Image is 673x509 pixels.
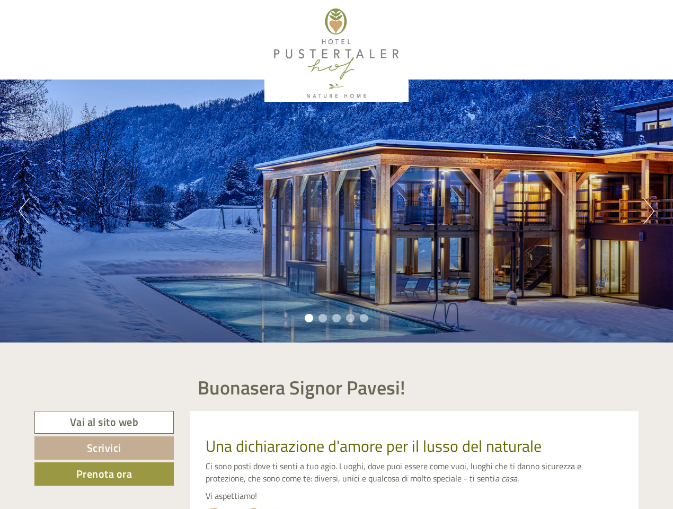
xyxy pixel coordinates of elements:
[19,198,30,224] button: Previous
[198,377,405,398] h1: Buonasera Signor Pavesi!
[501,472,517,485] em: casa
[34,436,174,460] a: Scrivici
[643,198,654,224] button: Next
[206,490,623,502] p: Vi aspettiamo!
[206,460,623,485] p: Ci sono posti dove ti senti a tuo agio. Luoghi, dove puoi essere come vuoi, luoghi che ti danno s...
[34,462,174,486] a: Prenota ora
[206,434,542,458] span: Una dichiarazione d'amore per il lusso del naturale
[34,411,174,434] a: Vai al sito web
[495,472,499,485] em: a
